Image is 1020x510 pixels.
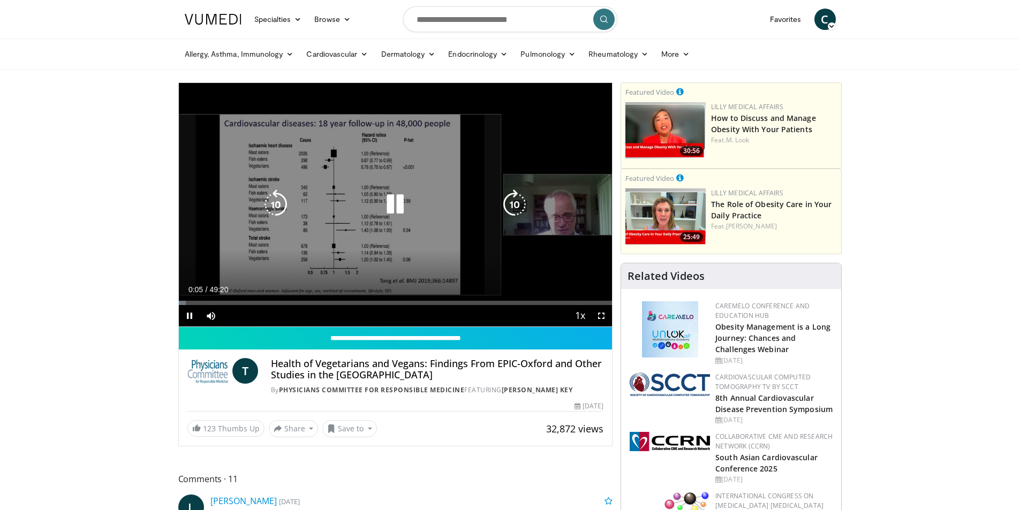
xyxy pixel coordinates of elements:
[625,188,706,245] img: e1208b6b-349f-4914-9dd7-f97803bdbf1d.png.150x105_q85_crop-smart_upscale.png
[715,491,823,510] a: International Congress on [MEDICAL_DATA] [MEDICAL_DATA]
[185,14,241,25] img: VuMedi Logo
[715,372,811,391] a: Cardiovascular Computed Tomography TV by SCCT
[546,422,603,435] span: 32,872 views
[715,356,833,366] div: [DATE]
[711,113,816,134] a: How to Discuss and Manage Obesity With Your Patients
[569,305,591,326] button: Playback Rate
[642,301,698,357] img: 45df64a9-a6de-482c-8a90-ada250f7980c.png.150x105_q85_autocrop_double_scale_upscale_version-0.2.jpg
[711,222,837,231] div: Feat.
[711,199,832,220] a: The Role of Obesity Care in Your Daily Practice
[628,270,705,283] h4: Related Videos
[322,420,377,437] button: Save to
[625,87,674,97] small: Featured Video
[630,432,710,451] img: a04ee3ba-8487-4636-b0fb-5e8d268f3737.png.150x105_q85_autocrop_double_scale_upscale_version-0.2.png
[715,322,830,354] a: Obesity Management is a Long Journey: Chances and Challenges Webinar
[209,285,228,294] span: 49:20
[502,385,573,394] a: [PERSON_NAME] Key
[187,420,265,437] a: 123 Thumbs Up
[200,305,222,326] button: Mute
[403,6,617,32] input: Search topics, interventions
[715,452,818,474] a: South Asian Cardiovascular Conference 2025
[715,415,833,425] div: [DATE]
[375,43,442,65] a: Dermatology
[655,43,696,65] a: More
[625,102,706,158] img: c98a6a29-1ea0-4bd5-8cf5-4d1e188984a7.png.150x105_q85_crop-smart_upscale.png
[271,385,603,395] div: By FEATURING
[279,385,465,394] a: Physicians Committee for Responsible Medicine
[715,301,810,320] a: CaReMeLO Conference and Education Hub
[814,9,836,30] a: C
[591,305,612,326] button: Fullscreen
[764,9,808,30] a: Favorites
[279,497,300,506] small: [DATE]
[711,135,837,145] div: Feat.
[300,43,374,65] a: Cardiovascular
[188,285,203,294] span: 0:05
[514,43,582,65] a: Pulmonology
[269,420,319,437] button: Share
[680,146,703,156] span: 30:56
[726,135,750,144] a: M. Look
[680,232,703,242] span: 25:49
[210,495,277,507] a: [PERSON_NAME]
[187,358,228,384] img: Physicians Committee for Responsible Medicine
[206,285,208,294] span: /
[308,9,357,30] a: Browse
[178,43,300,65] a: Allergy, Asthma, Immunology
[179,83,613,327] video-js: Video Player
[711,188,783,197] a: Lilly Medical Affairs
[726,222,777,231] a: [PERSON_NAME]
[630,372,710,396] img: 51a70120-4f25-49cc-93a4-67582377e75f.png.150x105_q85_autocrop_double_scale_upscale_version-0.2.png
[625,188,706,245] a: 25:49
[625,173,674,183] small: Featured Video
[711,102,783,111] a: Lilly Medical Affairs
[582,43,655,65] a: Rheumatology
[179,301,613,305] div: Progress Bar
[442,43,514,65] a: Endocrinology
[248,9,308,30] a: Specialties
[575,401,603,411] div: [DATE]
[625,102,706,158] a: 30:56
[715,393,833,414] a: 8th Annual Cardiovascular Disease Prevention Symposium
[178,472,613,486] span: Comments 11
[271,358,603,381] h4: Health of Vegetarians and Vegans: Findings From EPIC-Oxford and Other Studies in the [GEOGRAPHIC_...
[203,423,216,433] span: 123
[715,432,833,451] a: Collaborative CME and Research Network (CCRN)
[715,475,833,484] div: [DATE]
[179,305,200,326] button: Pause
[232,358,258,384] a: T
